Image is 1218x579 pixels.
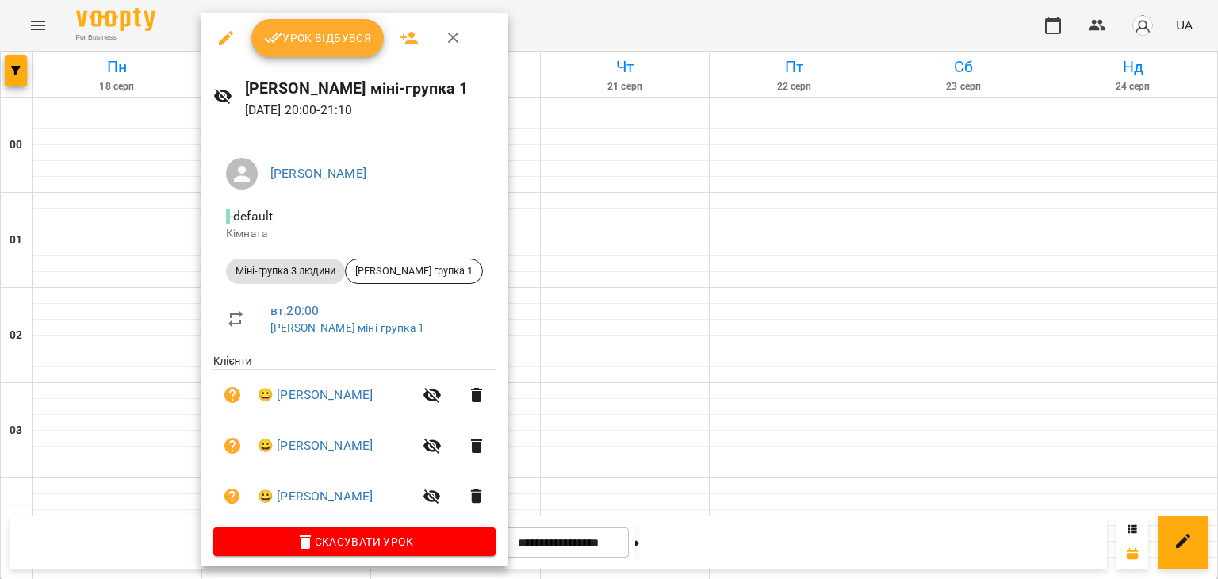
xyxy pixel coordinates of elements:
[213,527,496,556] button: Скасувати Урок
[213,353,496,527] ul: Клієнти
[270,303,319,318] a: вт , 20:00
[258,487,373,506] a: 😀 [PERSON_NAME]
[226,226,483,242] p: Кімната
[226,264,345,278] span: Міні-групка 3 людини
[213,376,251,414] button: Візит ще не сплачено. Додати оплату?
[245,76,496,101] h6: [PERSON_NAME] міні-групка 1
[251,19,385,57] button: Урок відбувся
[245,101,496,120] p: [DATE] 20:00 - 21:10
[270,321,424,334] a: [PERSON_NAME] міні-групка 1
[213,477,251,516] button: Візит ще не сплачено. Додати оплату?
[345,259,483,284] div: [PERSON_NAME] групка 1
[258,385,373,405] a: 😀 [PERSON_NAME]
[226,532,483,551] span: Скасувати Урок
[270,166,366,181] a: [PERSON_NAME]
[213,427,251,465] button: Візит ще не сплачено. Додати оплату?
[226,209,276,224] span: - default
[346,264,482,278] span: [PERSON_NAME] групка 1
[258,436,373,455] a: 😀 [PERSON_NAME]
[264,29,372,48] span: Урок відбувся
